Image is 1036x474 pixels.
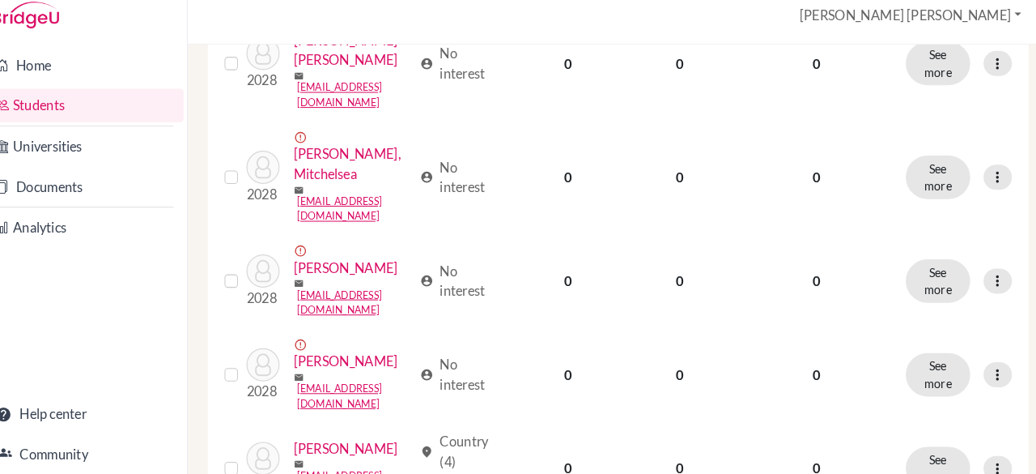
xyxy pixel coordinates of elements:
span: account_circle [427,280,440,293]
span: location_on [427,446,440,459]
button: See more [898,165,960,207]
td: 0 [517,131,623,241]
td: 0 [517,21,623,131]
a: Students [3,100,198,133]
img: Bridge-U [13,16,78,42]
p: 0 [745,368,878,387]
span: account_circle [427,371,440,384]
td: 0 [623,241,735,332]
img: Gaetjens-Calixte, Neil [259,352,291,384]
td: 0 [623,131,735,241]
a: [PERSON_NAME] [304,439,405,459]
span: account_circle [427,70,440,83]
a: [EMAIL_ADDRESS][DOMAIN_NAME] [308,92,419,122]
span: account_circle [427,180,440,193]
p: 0 [745,277,878,297]
td: 0 [623,332,735,423]
button: [PERSON_NAME] [PERSON_NAME] [788,14,1017,45]
td: 0 [517,241,623,332]
p: 0 [745,177,878,196]
td: 0 [517,332,623,423]
span: mail [304,194,314,203]
span: mail [304,83,314,93]
span: error_outline [304,141,321,154]
a: Analytics [3,219,198,251]
a: Help center [3,399,198,432]
p: 0 [745,66,878,86]
a: Community [3,438,198,471]
p: 2028 [259,193,291,212]
td: 0 [623,21,735,131]
span: mail [304,459,314,469]
span: mail [304,284,314,294]
div: No interest [427,358,507,397]
a: [PERSON_NAME] [304,264,405,284]
a: [EMAIL_ADDRESS][DOMAIN_NAME] [308,203,419,232]
div: No interest [427,57,507,96]
a: Home [3,62,198,94]
img: Cazeau Batrony, Corina [259,50,291,83]
span: error_outline [304,251,321,264]
div: No interest [427,167,507,206]
button: See more [898,266,960,308]
a: [PERSON_NAME] [PERSON_NAME] [304,44,419,83]
img: Dossous, Mitchelsea [259,160,291,193]
p: 2028 [259,83,291,102]
p: 2028 [259,293,291,313]
span: error_outline [304,342,321,355]
img: Fouchard, Victorine [259,261,291,293]
a: [PERSON_NAME], Mitchelsea [304,154,419,193]
button: See more [898,357,960,399]
a: Universities [3,140,198,173]
button: See more [898,55,960,97]
div: No interest [427,267,507,306]
p: 2028 [259,384,291,404]
a: Documents [3,179,198,211]
div: Country (4) [427,433,507,472]
a: [EMAIL_ADDRESS][DOMAIN_NAME] [308,293,419,322]
span: mail [304,375,314,385]
a: [EMAIL_ADDRESS][DOMAIN_NAME] [308,384,419,413]
a: [PERSON_NAME] [304,355,405,374]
